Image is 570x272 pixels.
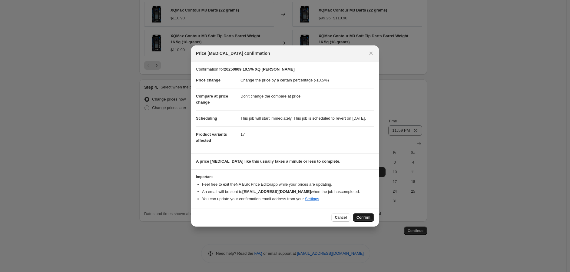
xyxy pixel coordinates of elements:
span: Compare at price change [196,94,228,104]
dd: 17 [240,126,374,142]
span: Price [MEDICAL_DATA] confirmation [196,50,270,56]
button: Close [367,49,375,58]
button: Confirm [353,213,374,222]
h3: Important [196,174,374,179]
li: An email will be sent to when the job has completed . [202,189,374,195]
b: [EMAIL_ADDRESS][DOMAIN_NAME] [242,189,311,194]
span: Cancel [335,215,347,220]
span: Product variants affected [196,132,227,143]
li: You can update your confirmation email address from your . [202,196,374,202]
dd: Change the price by a certain percentage (-10.5%) [240,72,374,88]
li: Feel free to exit the NA Bulk Price Editor app while your prices are updating. [202,181,374,187]
a: Settings [305,197,319,201]
b: A price [MEDICAL_DATA] like this usually takes a minute or less to complete. [196,159,340,164]
p: Confirmation for [196,66,374,72]
span: Confirm [356,215,370,220]
button: Cancel [331,213,350,222]
span: Price change [196,78,220,82]
b: 20250909 10.5% XQ [PERSON_NAME] [224,67,294,71]
dd: This job will start immediately. This job is scheduled to revert on [DATE]. [240,110,374,126]
dd: Don't change the compare at price [240,88,374,104]
span: Scheduling [196,116,217,121]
